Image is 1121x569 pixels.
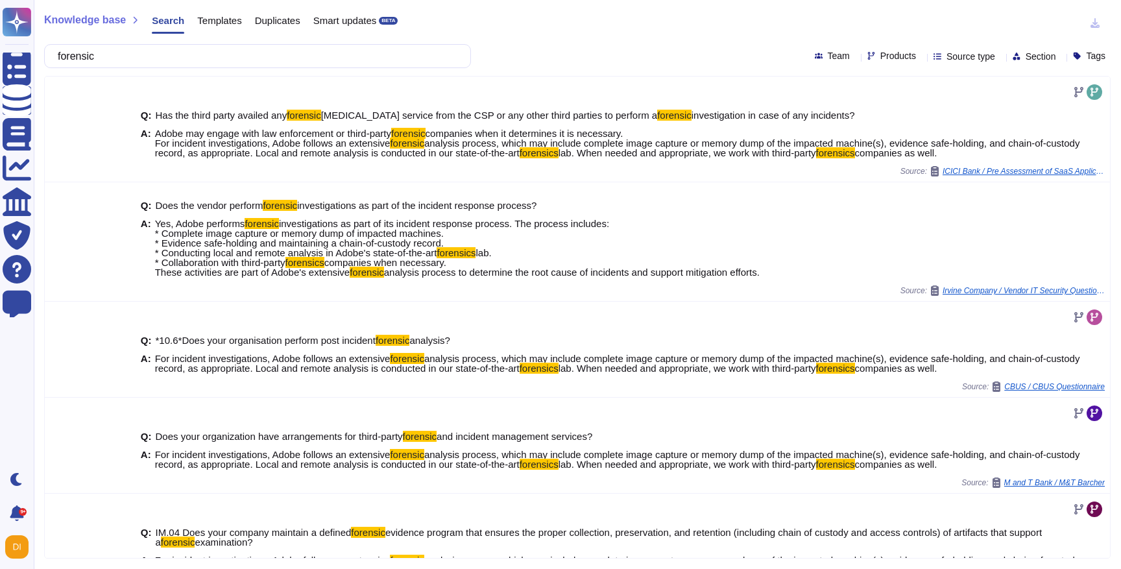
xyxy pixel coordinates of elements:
[816,363,855,374] mark: forensics
[384,267,760,278] span: analysis process to determine the root cause of incidents and support mitigation efforts.
[962,381,1105,392] span: Source:
[350,267,384,278] mark: forensic
[900,166,1105,176] span: Source:
[155,128,623,149] span: companies when it determines it is necessary. For incident investigations, Adobe follows an exten...
[657,110,692,121] mark: forensic
[376,335,410,346] mark: forensic
[409,335,450,346] span: analysis?
[156,527,352,538] span: IM.04 Does your company maintain a defined
[263,200,297,211] mark: forensic
[1004,383,1105,391] span: CBUS / CBUS Questionnaire
[816,459,855,470] mark: forensics
[141,110,152,120] b: Q:
[3,533,38,561] button: user
[155,449,1080,470] span: analysis process, which may include complete image capture or memory dump of the impacted machine...
[520,459,559,470] mark: forensics
[880,51,916,60] span: Products
[141,200,152,210] b: Q:
[437,247,476,258] mark: forensics
[1086,51,1105,60] span: Tags
[155,138,1080,158] span: analysis process, which may include complete image capture or memory dump of the impacted machine...
[390,138,424,149] mark: forensic
[141,527,152,547] b: Q:
[141,450,151,469] b: A:
[51,45,457,67] input: Search a question or template...
[156,527,1043,548] span: evidence program that ensures the proper collection, preservation, and retention (including chain...
[141,128,151,158] b: A:
[559,459,816,470] span: lab. When needed and appropriate, we work with third-party
[155,257,446,278] span: companies when necessary. These activities are part of Adobe's extensive
[155,218,245,229] span: Yes, Adobe performs
[141,354,151,373] b: A:
[155,218,609,258] span: investigations as part of its incident response process. The process includes: * Complete image c...
[44,15,126,25] span: Knowledge base
[520,363,559,374] mark: forensics
[1026,52,1056,61] span: Section
[245,218,279,229] mark: forensic
[559,363,816,374] span: lab. When needed and appropriate, we work with third-party
[816,147,855,158] mark: forensics
[961,478,1105,488] span: Source:
[390,449,424,460] mark: forensic
[391,128,426,139] mark: forensic
[156,200,263,211] span: Does the vendor perform
[855,147,937,158] span: companies as well.
[828,51,850,60] span: Team
[155,247,492,268] span: lab. * Collaboration with third-party
[152,16,184,25] span: Search
[313,16,377,25] span: Smart updates
[156,335,376,346] span: *10.6*Does your organisation perform post incident
[141,431,152,441] b: Q:
[155,353,391,364] span: For incident investigations, Adobe follows an extensive
[520,147,559,158] mark: forensics
[5,535,29,559] img: user
[297,200,536,211] span: investigations as part of the incident response process?
[161,537,195,548] mark: forensic
[155,353,1080,374] span: analysis process, which may include complete image capture or memory dump of the impacted machine...
[1004,479,1105,487] span: M and T Bank / M&T Barcher
[946,52,995,61] span: Source type
[19,508,27,516] div: 9+
[155,555,391,566] span: For incident investigations, Adobe follows an extensive
[156,110,287,121] span: Has the third party availed any
[379,17,398,25] div: BETA
[141,219,151,277] b: A:
[390,555,424,566] mark: forensic
[156,431,403,442] span: Does your organization have arrangements for third-party
[900,285,1105,296] span: Source:
[855,459,937,470] span: companies as well.
[437,431,592,442] span: and incident management services?
[155,128,391,139] span: Adobe may engage with law enforcement or third-party
[692,110,855,121] span: investigation in case of any incidents?
[255,16,300,25] span: Duplicates
[197,16,241,25] span: Templates
[351,527,385,538] mark: forensic
[855,363,937,374] span: companies as well.
[195,537,252,548] span: examination?
[943,167,1105,175] span: ICICI Bank / Pre Assessment of SaaS Applications Check List
[943,287,1105,295] span: Irvine Company / Vendor IT Security Questionnaire Sheets Adobe Firefly GenAI Add On To Adobe CCE4...
[285,257,324,268] mark: forensics
[559,147,816,158] span: lab. When needed and appropriate, we work with third-party
[155,449,391,460] span: For incident investigations, Adobe follows an extensive
[141,335,152,345] b: Q:
[287,110,321,121] mark: forensic
[390,353,424,364] mark: forensic
[321,110,658,121] span: [MEDICAL_DATA] service from the CSP or any other third parties to perform a
[403,431,437,442] mark: forensic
